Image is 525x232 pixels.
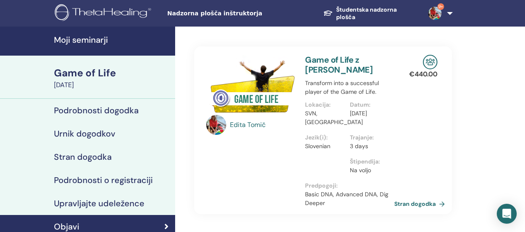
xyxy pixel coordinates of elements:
p: Lokacija : [305,100,344,109]
img: logo.png [55,4,154,23]
p: Štipendija : [350,157,389,166]
p: Predpogoji : [305,181,394,190]
img: graduation-cap-white.svg [323,10,333,16]
p: SVN, [GEOGRAPHIC_DATA] [305,109,344,127]
a: Edita Tomič [230,120,297,130]
h4: Podrobnosti o registraciji [54,175,153,185]
a: Študentska nadzorna plošča [317,2,422,25]
img: default.jpg [206,115,226,135]
div: [DATE] [54,80,170,90]
p: Transform into a successful player of the Game of Life. [305,79,394,96]
div: Game of Life [54,66,170,80]
p: Datum : [350,100,389,109]
h4: Objavi [54,222,79,232]
h4: Podrobnosti dogodka [54,105,139,115]
a: Game of Life z [PERSON_NAME] [305,54,373,75]
img: In-Person Seminar [423,55,437,69]
div: Open Intercom Messenger [497,204,517,224]
p: Jezik(i) : [305,133,344,142]
p: Trajanje : [350,133,389,142]
a: Game of Life[DATE] [49,66,175,90]
p: Slovenian [305,142,344,151]
img: default.jpg [428,7,442,20]
p: Na voljo [350,166,389,175]
p: € 440.00 [409,69,437,79]
h4: Moji seminarji [54,35,170,45]
p: Basic DNA, Advanced DNA, Dig Deeper [305,190,394,208]
h4: Urnik dogodkov [54,129,115,139]
span: 9+ [437,3,444,10]
p: 3 days [350,142,389,151]
h4: Upravljajte udeležence [54,198,144,208]
img: Game of Life [206,55,295,117]
a: Stran dogodka [394,198,448,210]
span: Nadzorna plošča inštruktorja [167,9,292,18]
h4: Stran dogodka [54,152,112,162]
p: [DATE] [350,109,389,118]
